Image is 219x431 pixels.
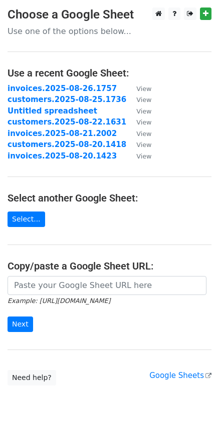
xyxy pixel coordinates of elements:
input: Next [8,316,33,332]
h4: Select another Google Sheet: [8,192,211,204]
small: View [136,107,151,115]
a: View [126,151,151,160]
small: View [136,85,151,92]
a: invoices.2025-08-21.2002 [8,129,117,138]
input: Paste your Google Sheet URL here [8,276,206,295]
p: Use one of the options below... [8,26,211,36]
small: View [136,130,151,137]
small: View [136,152,151,160]
small: Example: [URL][DOMAIN_NAME] [8,297,110,304]
a: View [126,84,151,93]
a: invoices.2025-08-26.1757 [8,84,117,93]
a: customers.2025-08-22.1631 [8,117,126,126]
a: Need help? [8,370,56,385]
h3: Choose a Google Sheet [8,7,211,22]
a: invoices.2025-08-20.1423 [8,151,117,160]
a: Select... [8,211,45,227]
a: View [126,129,151,138]
a: Google Sheets [149,371,211,380]
h4: Use a recent Google Sheet: [8,67,211,79]
a: View [126,106,151,115]
a: customers.2025-08-20.1418 [8,140,126,149]
a: View [126,117,151,126]
a: Untitled spreadsheet [8,106,97,115]
a: View [126,95,151,104]
a: View [126,140,151,149]
small: View [136,118,151,126]
small: View [136,96,151,103]
small: View [136,141,151,148]
h4: Copy/paste a Google Sheet URL: [8,260,211,272]
a: customers.2025-08-25.1736 [8,95,126,104]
